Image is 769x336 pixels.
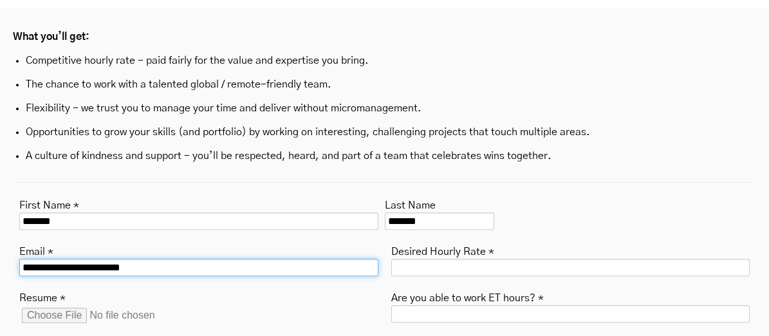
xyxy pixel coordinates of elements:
[26,78,743,91] p: The chance to work with a talented global / remote-friendly team.
[26,149,743,163] p: A culture of kindness and support - you’ll be respected, heard, and part of a team that celebrate...
[391,242,494,259] label: Desired Hourly Rate *
[19,196,79,212] label: First Name *
[385,196,436,212] label: Last Name
[19,242,53,259] label: Email *
[26,54,743,68] p: Competitive hourly rate - paid fairly for the value and expertise you bring.
[26,126,743,139] p: Opportunities to grow your skills (and portfolio) by working on interesting, challenging projects...
[13,32,89,42] strong: What you’ll get:
[26,102,743,115] p: Flexibility - we trust you to manage your time and deliver without micromanagement.
[391,288,544,305] label: Are you able to work ET hours? *
[19,288,66,305] label: Resume *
